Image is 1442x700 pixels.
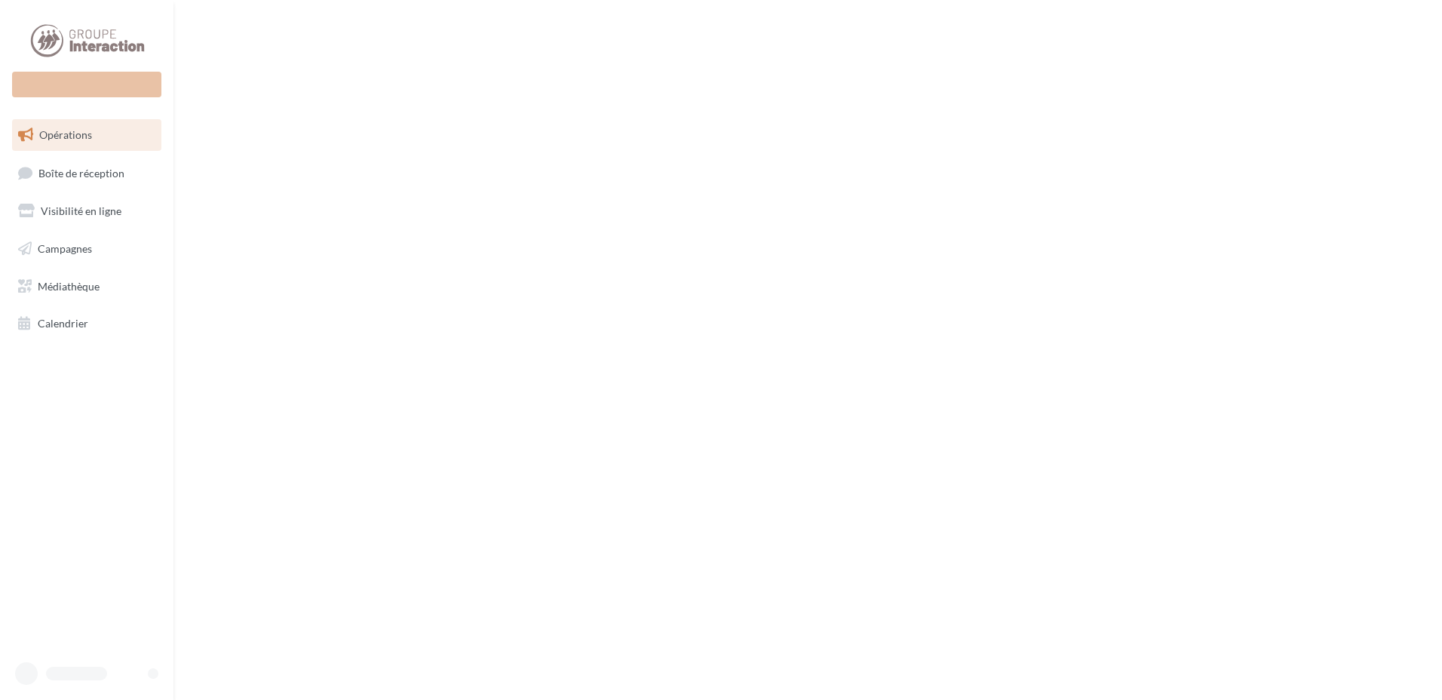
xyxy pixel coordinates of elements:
[38,166,124,179] span: Boîte de réception
[38,317,88,330] span: Calendrier
[9,233,164,265] a: Campagnes
[12,72,161,97] div: Nouvelle campagne
[9,119,164,151] a: Opérations
[38,279,100,292] span: Médiathèque
[9,308,164,339] a: Calendrier
[9,271,164,302] a: Médiathèque
[9,157,164,189] a: Boîte de réception
[39,128,92,141] span: Opérations
[41,204,121,217] span: Visibilité en ligne
[38,242,92,255] span: Campagnes
[9,195,164,227] a: Visibilité en ligne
